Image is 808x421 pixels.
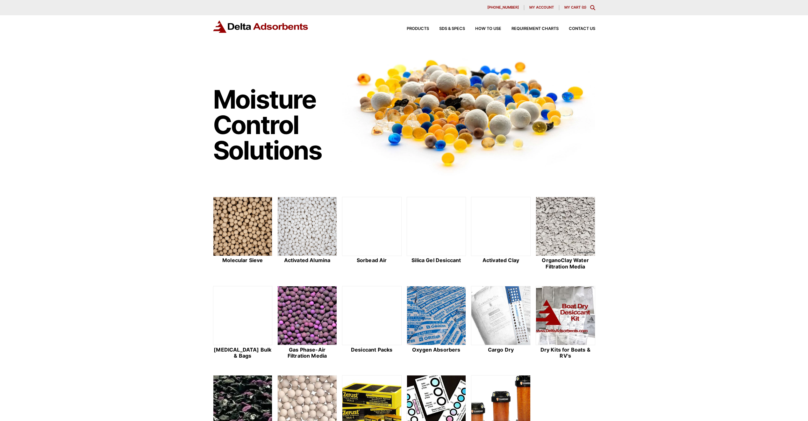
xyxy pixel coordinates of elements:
span: [PHONE_NUMBER] [487,6,519,9]
h2: Sorbead Air [342,257,402,263]
a: Molecular Sieve [213,197,273,271]
span: SDS & SPECS [439,27,465,31]
a: [PHONE_NUMBER] [482,5,524,10]
span: Products [407,27,429,31]
a: Products [397,27,429,31]
a: My account [524,5,559,10]
h2: Activated Alumina [277,257,337,263]
a: Silica Gel Desiccant [407,197,466,271]
span: 0 [583,5,585,10]
h2: Silica Gel Desiccant [407,257,466,263]
h2: Molecular Sieve [213,257,273,263]
a: Activated Clay [471,197,531,271]
span: My account [529,6,554,9]
a: Gas Phase-Air Filtration Media [277,286,337,360]
h1: Moisture Control Solutions [213,87,336,163]
a: Dry Kits for Boats & RV's [536,286,595,360]
h2: Dry Kits for Boats & RV's [536,347,595,359]
a: How to Use [465,27,501,31]
a: Contact Us [559,27,595,31]
a: Requirement Charts [501,27,559,31]
img: Delta Adsorbents [213,20,309,33]
a: Cargo Dry [471,286,531,360]
h2: Cargo Dry [471,347,531,353]
div: Toggle Modal Content [590,5,595,10]
h2: Oxygen Absorbers [407,347,466,353]
a: Activated Alumina [277,197,337,271]
h2: OrganoClay Water Filtration Media [536,257,595,269]
span: Contact Us [569,27,595,31]
h2: Gas Phase-Air Filtration Media [277,347,337,359]
h2: Activated Clay [471,257,531,263]
span: Requirement Charts [511,27,559,31]
img: Image [342,48,595,176]
a: SDS & SPECS [429,27,465,31]
h2: Desiccant Packs [342,347,402,353]
a: [MEDICAL_DATA] Bulk & Bags [213,286,273,360]
span: How to Use [475,27,501,31]
h2: [MEDICAL_DATA] Bulk & Bags [213,347,273,359]
a: Desiccant Packs [342,286,402,360]
a: My Cart (0) [564,5,586,10]
a: OrganoClay Water Filtration Media [536,197,595,271]
a: Oxygen Absorbers [407,286,466,360]
a: Sorbead Air [342,197,402,271]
